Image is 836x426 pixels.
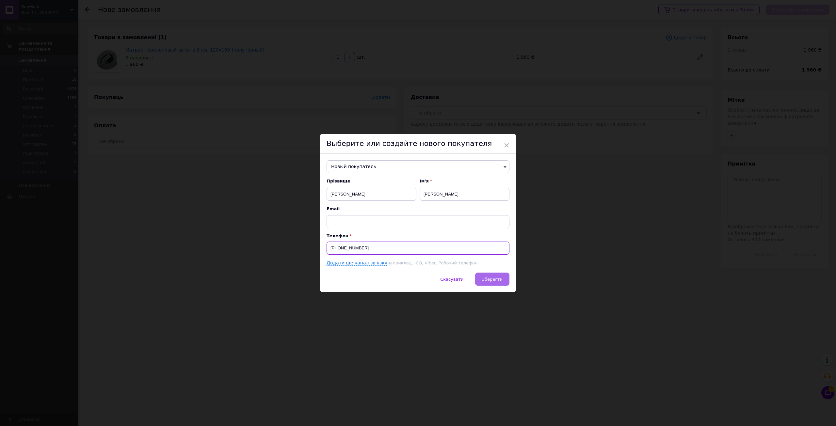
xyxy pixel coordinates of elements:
div: Выберите или создайте нового покупателя [320,134,516,154]
button: Зберегти [475,273,509,286]
input: +38 096 0000000 [327,242,509,255]
span: Email [327,206,509,212]
span: Зберегти [482,277,503,282]
input: Наприклад: Іван [420,188,509,201]
span: наприклад, ICQ, Viber, Робочий телефон [387,260,477,265]
button: Скасувати [433,273,470,286]
span: Ім'я [420,178,509,184]
span: Новый покупатель [327,160,509,173]
p: Телефон [327,233,509,238]
span: Прізвище [327,178,416,184]
span: × [504,140,509,151]
a: Додати ще канал зв'язку [327,260,387,266]
input: Наприклад: Іванов [327,188,416,201]
span: Скасувати [440,277,463,282]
